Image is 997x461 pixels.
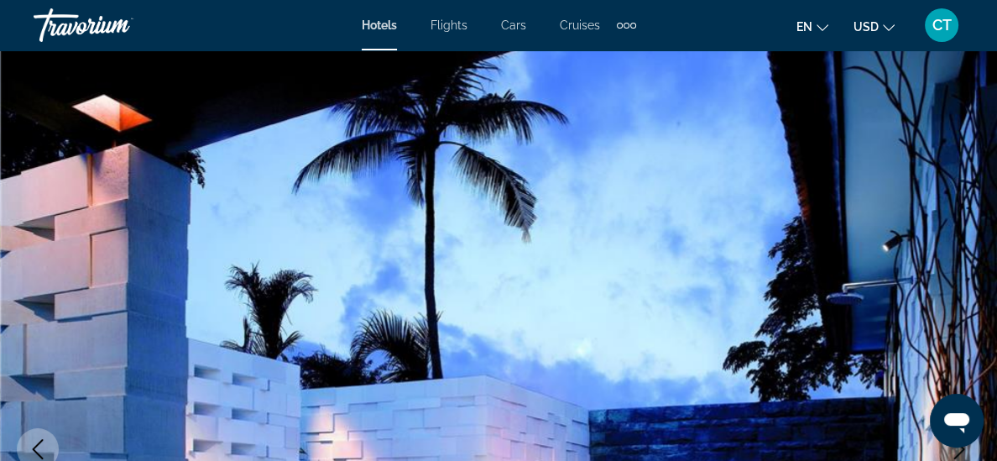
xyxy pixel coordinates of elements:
a: Travorium [34,3,201,47]
a: Hotels [362,18,397,32]
span: en [796,20,812,34]
a: Flights [431,18,467,32]
span: CT [932,17,952,34]
button: Change currency [853,14,895,39]
button: Change language [796,14,828,39]
span: USD [853,20,879,34]
button: Extra navigation items [617,12,636,39]
button: User Menu [920,8,963,43]
a: Cars [501,18,526,32]
a: Cruises [560,18,600,32]
iframe: Button to launch messaging window [930,394,984,448]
